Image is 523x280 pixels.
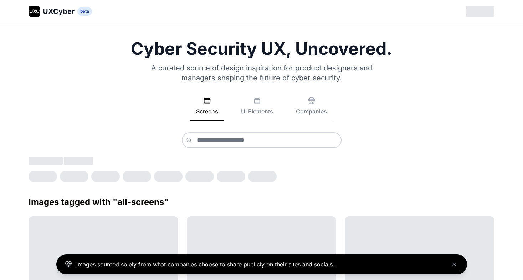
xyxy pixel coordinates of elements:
[190,97,224,121] button: Screens
[43,6,75,16] span: UXCyber
[77,7,92,16] span: beta
[76,260,334,269] p: Images sourced solely from what companies choose to share publicly on their sites and socials.
[29,196,494,208] h2: Images tagged with " all-screens "
[235,97,279,121] button: UI Elements
[29,6,92,17] a: UXCUXCyberbeta
[142,63,381,83] p: A curated source of design inspiration for product designers and managers shaping the future of c...
[29,8,40,15] span: UXC
[290,97,333,121] button: Companies
[29,40,494,57] h1: Cyber Security UX, Uncovered.
[450,260,458,269] button: Close banner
